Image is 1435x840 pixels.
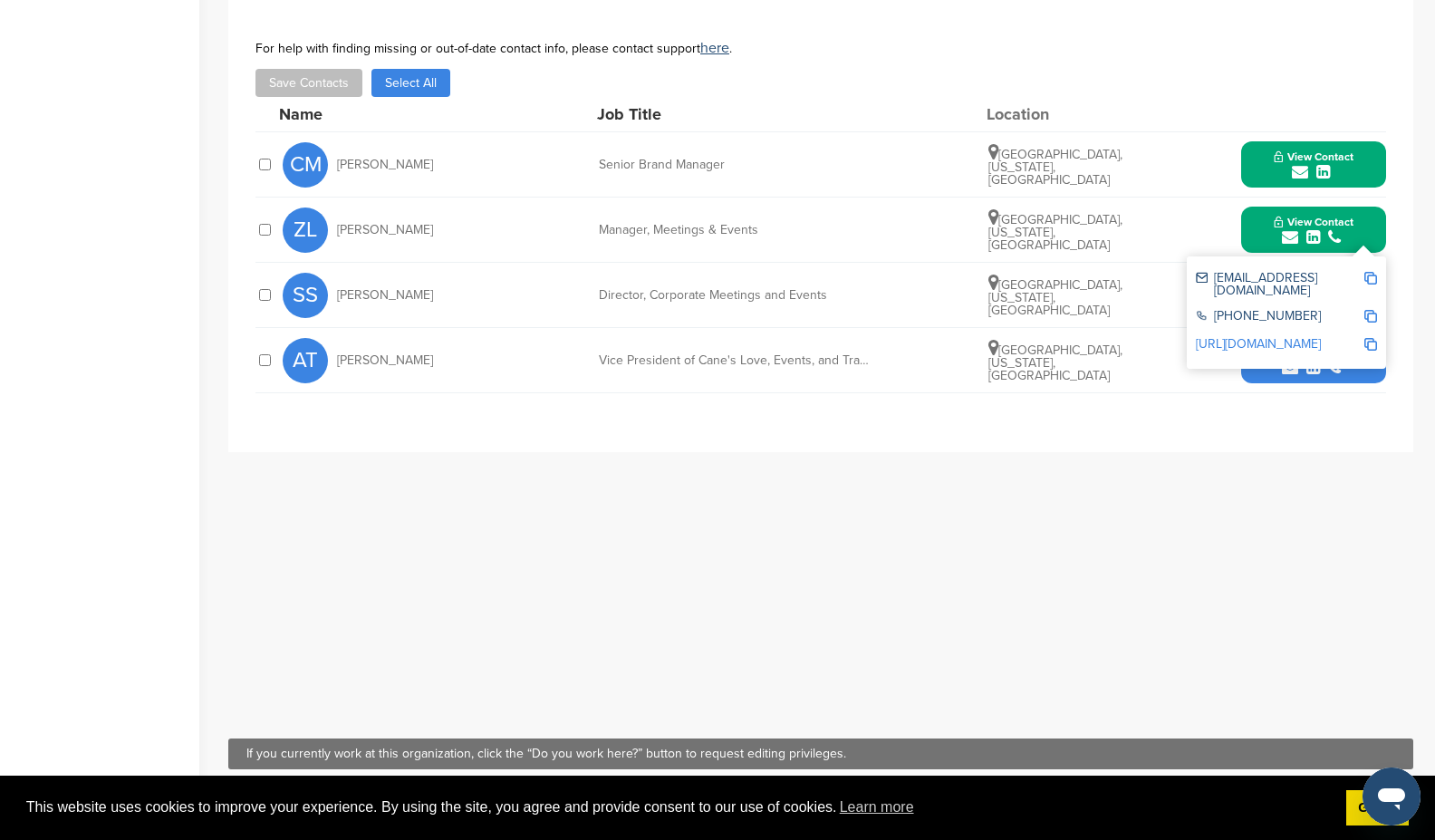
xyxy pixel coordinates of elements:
button: Select All [371,69,450,97]
img: Copy [1364,310,1377,323]
span: [GEOGRAPHIC_DATA], [US_STATE], [GEOGRAPHIC_DATA] [988,147,1122,188]
span: [PERSON_NAME] [337,224,433,237]
span: ZL [283,208,328,253]
button: View Contact [1252,138,1375,192]
div: Vice President of Cane's Love, Events, and Travel at Raising Cane's [599,354,871,367]
div: Name [279,106,478,122]
img: Copy [1364,338,1377,351]
span: [GEOGRAPHIC_DATA], [US_STATE], [GEOGRAPHIC_DATA] [988,343,1122,383]
a: dismiss cookie message [1346,790,1409,826]
div: Manager, Meetings & Events [599,224,871,237]
span: [PERSON_NAME] [337,159,433,171]
span: [PERSON_NAME] [337,289,433,302]
a: [URL][DOMAIN_NAME] [1196,336,1321,352]
span: AT [283,338,328,383]
div: Director, Corporate Meetings and Events [599,289,871,302]
span: View Contact [1274,216,1353,228]
span: CM [283,142,328,188]
span: [PERSON_NAME] [337,354,433,367]
div: Job Title [597,106,869,122]
div: [EMAIL_ADDRESS][DOMAIN_NAME] [1196,272,1363,297]
img: Copy [1364,272,1377,285]
a: learn more about cookies [837,794,917,821]
div: Senior Brand Manager [599,159,871,171]
span: This website uses cookies to improve your experience. By using the site, you agree and provide co... [26,794,1332,821]
span: [GEOGRAPHIC_DATA], [US_STATE], [GEOGRAPHIC_DATA] [988,212,1122,253]
iframe: Button to launch messaging window [1363,768,1421,826]
div: If you currently work at this organization, click the “Do you work here?” button to request editi... [246,748,1395,760]
span: SS [283,273,328,318]
span: View Contact [1274,150,1353,163]
button: View Contact [1252,203,1375,257]
a: here [700,39,729,57]
span: [GEOGRAPHIC_DATA], [US_STATE], [GEOGRAPHIC_DATA] [988,277,1122,318]
div: Location [987,106,1122,122]
div: For help with finding missing or out-of-date contact info, please contact support . [255,41,1386,55]
div: [PHONE_NUMBER] [1196,310,1363,325]
button: Save Contacts [255,69,362,97]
